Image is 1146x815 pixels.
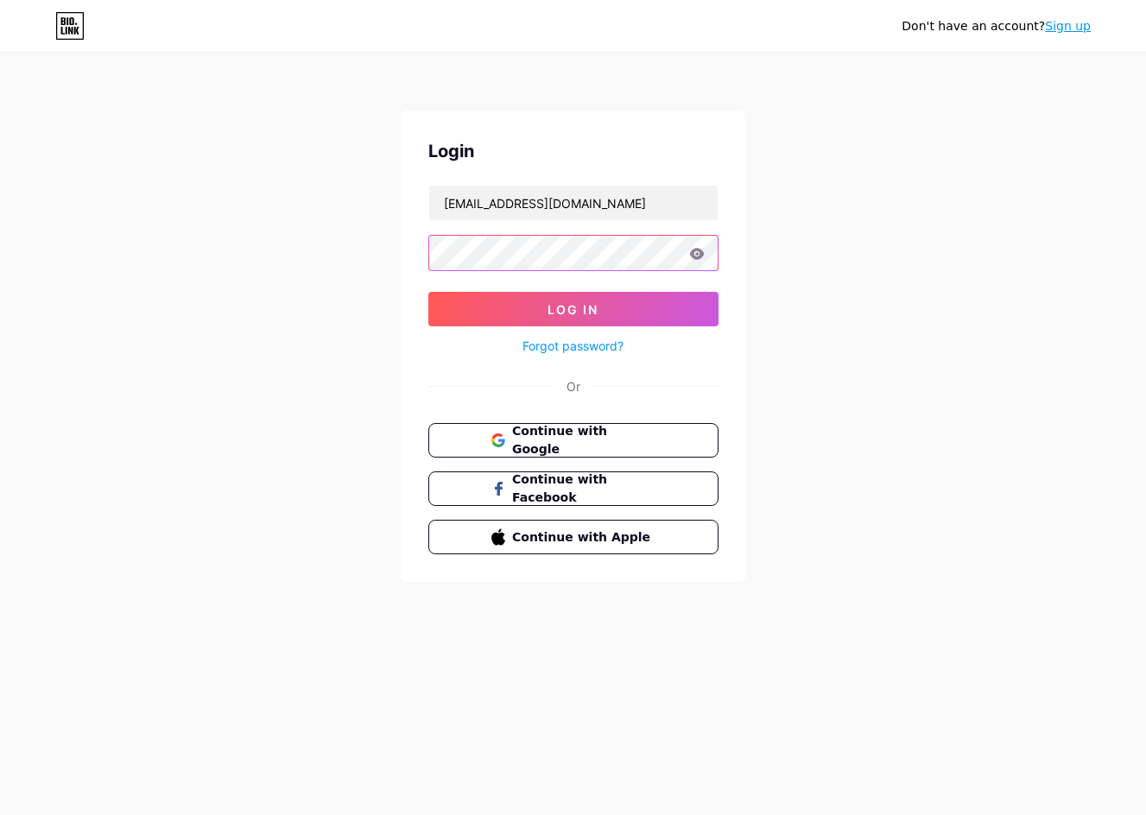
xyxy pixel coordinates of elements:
div: Don't have an account? [902,17,1091,35]
span: Continue with Apple [512,528,655,546]
a: Sign up [1045,19,1091,33]
button: Log In [428,292,719,326]
span: Continue with Facebook [512,471,655,507]
button: Continue with Apple [428,520,719,554]
span: Continue with Google [512,422,655,458]
button: Continue with Facebook [428,471,719,506]
span: Log In [548,302,598,317]
button: Continue with Google [428,423,719,458]
input: Username [429,186,718,220]
div: Login [428,138,719,164]
div: Or [567,377,580,395]
a: Forgot password? [522,337,624,355]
